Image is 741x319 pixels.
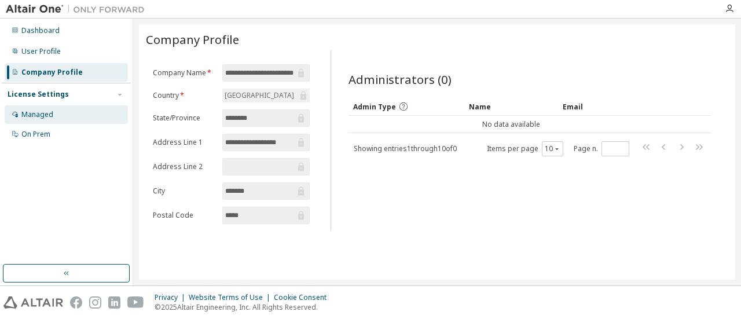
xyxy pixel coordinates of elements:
[146,31,239,47] span: Company Profile
[487,141,563,156] span: Items per page
[89,296,101,309] img: instagram.svg
[222,89,309,102] div: [GEOGRAPHIC_DATA]
[21,130,50,139] div: On Prem
[274,293,333,302] div: Cookie Consent
[153,186,215,196] label: City
[153,113,215,123] label: State/Province
[8,90,69,99] div: License Settings
[21,47,61,56] div: User Profile
[70,296,82,309] img: facebook.svg
[574,141,629,156] span: Page n.
[108,296,120,309] img: linkedin.svg
[349,71,452,87] span: Administrators (0)
[21,68,83,77] div: Company Profile
[349,116,674,133] td: No data available
[155,302,333,312] p: © 2025 Altair Engineering, Inc. All Rights Reserved.
[153,211,215,220] label: Postal Code
[21,110,53,119] div: Managed
[153,91,215,100] label: Country
[153,68,215,78] label: Company Name
[563,97,611,116] div: Email
[3,296,63,309] img: altair_logo.svg
[469,97,554,116] div: Name
[155,293,189,302] div: Privacy
[223,89,296,102] div: [GEOGRAPHIC_DATA]
[354,144,457,153] span: Showing entries 1 through 10 of 0
[353,102,396,112] span: Admin Type
[6,3,151,15] img: Altair One
[153,138,215,147] label: Address Line 1
[545,144,560,153] button: 10
[153,162,215,171] label: Address Line 2
[127,296,144,309] img: youtube.svg
[189,293,274,302] div: Website Terms of Use
[21,26,60,35] div: Dashboard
